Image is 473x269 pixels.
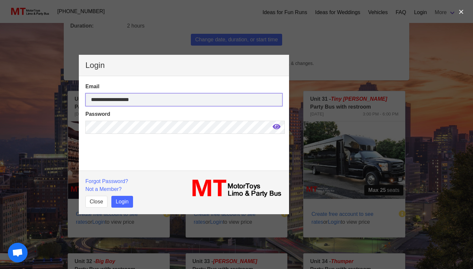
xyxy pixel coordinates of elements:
[8,243,28,262] div: Open chat
[85,61,282,69] p: Login
[111,196,133,208] button: Login
[85,186,122,192] a: Not a Member?
[85,178,128,184] a: Forgot Password?
[85,196,107,208] button: Close
[85,83,282,91] label: Email
[188,177,282,199] img: MT_logo_name.png
[85,110,282,118] label: Password
[85,138,185,187] iframe: reCAPTCHA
